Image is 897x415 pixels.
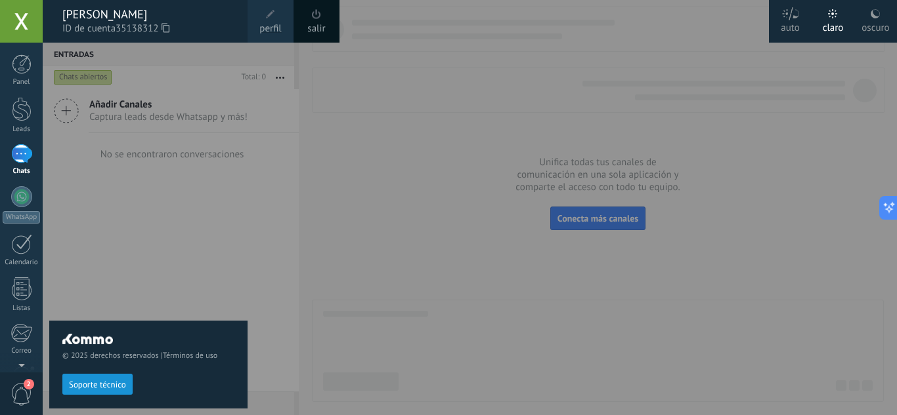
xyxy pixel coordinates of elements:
div: WhatsApp [3,211,40,224]
div: Leads [3,125,41,134]
span: 2 [24,379,34,389]
div: [PERSON_NAME] [62,7,234,22]
div: Correo [3,347,41,355]
div: Chats [3,167,41,176]
div: Panel [3,78,41,87]
a: Soporte técnico [62,379,133,389]
span: perfil [259,22,281,36]
span: 35138312 [116,22,169,36]
span: ID de cuenta [62,22,234,36]
a: Términos de uso [163,351,217,361]
div: auto [781,9,800,43]
span: © 2025 derechos reservados | [62,351,234,361]
div: claro [823,9,844,43]
div: oscuro [862,9,889,43]
a: salir [307,22,325,36]
span: Soporte técnico [69,380,126,389]
button: Soporte técnico [62,374,133,395]
div: Listas [3,304,41,313]
div: Calendario [3,258,41,267]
